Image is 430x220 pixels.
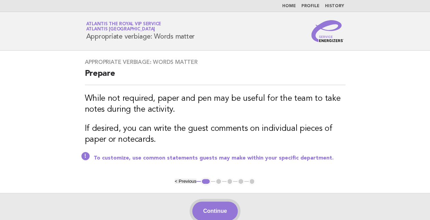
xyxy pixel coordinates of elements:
[86,22,161,31] a: Atlantis the Royal VIP ServiceAtlantis [GEOGRAPHIC_DATA]
[85,93,346,115] h3: While not required, paper and pen may be useful for the team to take notes during the activity.
[201,178,211,185] button: 1
[94,155,346,162] p: To customize, use common statements guests may make within your specific department.
[85,123,346,145] h3: If desired, you can write the guest comments on individual pieces of paper or notecards.
[325,4,344,8] a: History
[301,4,320,8] a: Profile
[175,179,196,184] button: < Previous
[311,20,344,42] img: Service Energizers
[85,68,346,85] h2: Prepare
[86,27,155,32] span: Atlantis [GEOGRAPHIC_DATA]
[86,22,195,40] h1: Appropriate verbiage: Words matter
[85,59,346,66] h3: Appropriate verbiage: Words matter
[282,4,296,8] a: Home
